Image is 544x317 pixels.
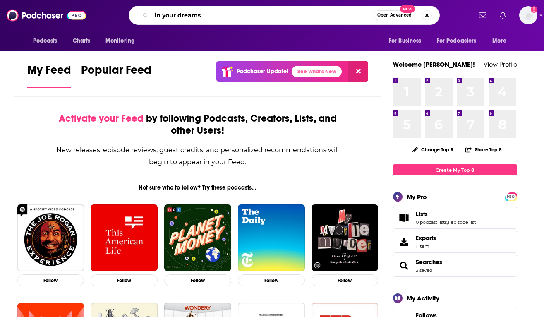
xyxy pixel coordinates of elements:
button: Follow [17,274,84,286]
span: New [400,5,415,13]
span: Logged in as Ashley_Beenen [519,6,537,24]
img: The Joe Rogan Experience [17,204,84,271]
a: 1 episode list [448,219,476,225]
input: Search podcasts, credits, & more... [151,9,374,22]
div: Not sure who to follow? Try these podcasts... [14,184,382,191]
img: This American Life [91,204,158,271]
span: Open Advanced [377,13,412,17]
a: Charts [67,33,96,49]
span: Searches [393,255,517,277]
button: open menu [100,33,146,49]
button: Share Top 8 [465,142,502,158]
span: My Feed [27,63,71,82]
img: The Daily [238,204,305,271]
span: Charts [73,35,91,47]
span: , [447,219,448,225]
img: Podchaser - Follow, Share and Rate Podcasts [7,7,86,23]
button: Open AdvancedNew [374,10,415,20]
a: Lists [396,212,412,223]
button: Follow [91,274,158,286]
span: For Podcasters [437,35,477,47]
span: 1 item [416,243,436,249]
span: Exports [416,234,436,242]
a: Searches [416,258,442,266]
div: Search podcasts, credits, & more... [129,6,440,25]
a: Welcome [PERSON_NAME]! [393,60,475,68]
a: Popular Feed [81,63,151,88]
a: My Feed [27,63,71,88]
a: PRO [506,193,516,199]
span: More [492,35,506,47]
a: 0 podcast lists [416,219,447,225]
p: Podchaser Update! [237,68,288,75]
button: Show profile menu [519,6,537,24]
a: Searches [396,260,412,271]
svg: Add a profile image [531,6,537,13]
a: View Profile [484,60,517,68]
span: Podcasts [33,35,58,47]
span: Monitoring [105,35,135,47]
span: PRO [506,194,516,200]
a: Show notifications dropdown [476,8,490,22]
a: 3 saved [416,267,432,273]
span: For Business [389,35,422,47]
button: open menu [383,33,432,49]
div: New releases, episode reviews, guest credits, and personalized recommendations will begin to appe... [56,144,340,168]
div: My Activity [407,294,439,302]
span: Exports [396,236,412,247]
button: open menu [27,33,68,49]
button: Follow [238,274,305,286]
a: See What's New [292,66,342,77]
div: My Pro [407,193,427,201]
button: Change Top 8 [407,144,459,155]
button: open menu [431,33,489,49]
a: Lists [416,210,476,218]
button: Follow [164,274,231,286]
img: User Profile [519,6,537,24]
a: Create My Top 8 [393,164,517,175]
button: Follow [312,274,379,286]
div: by following Podcasts, Creators, Lists, and other Users! [56,113,340,137]
span: Lists [416,210,428,218]
button: open menu [486,33,517,49]
span: Activate your Feed [59,112,144,125]
a: Show notifications dropdown [496,8,509,22]
img: My Favorite Murder with Karen Kilgariff and Georgia Hardstark [312,204,379,271]
a: Exports [393,231,517,253]
span: Popular Feed [81,63,151,82]
span: Lists [393,207,517,229]
img: Planet Money [164,204,231,271]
